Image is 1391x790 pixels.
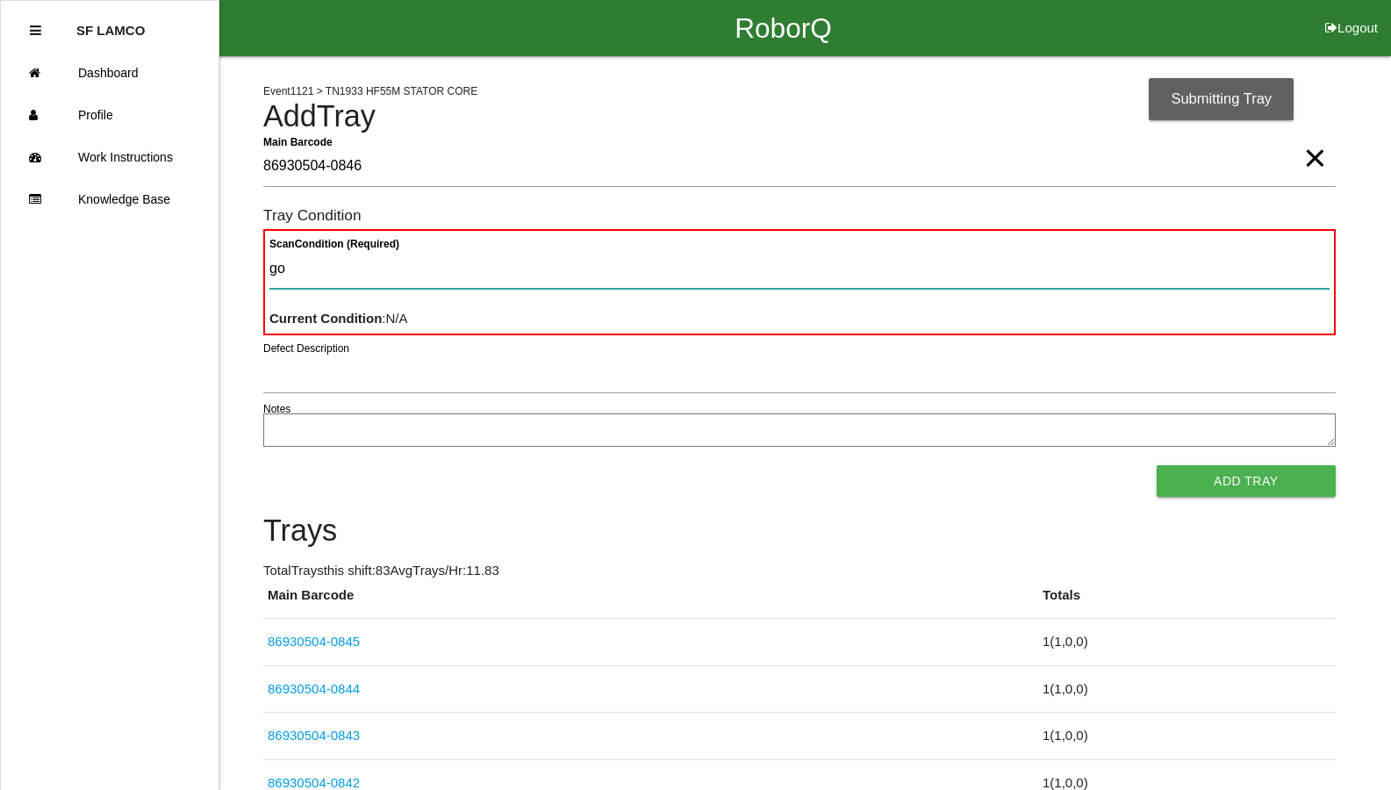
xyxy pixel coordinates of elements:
[30,10,41,52] div: Close
[268,634,360,649] a: 86930504-0845
[263,147,1336,187] input: Required
[269,311,408,326] span: : N/A
[1038,619,1336,666] td: 1 ( 1 , 0 , 0 )
[268,775,360,790] a: 86930504-0842
[1149,78,1294,120] div: Submitting Tray
[263,341,349,356] label: Defect Description
[263,100,1336,133] h4: Add Tray
[263,514,1336,548] h4: Trays
[263,585,1038,619] th: Main Barcode
[268,681,360,696] a: 86930504-0844
[1,94,219,136] a: Profile
[1038,713,1336,760] td: 1 ( 1 , 0 , 0 )
[1,52,219,94] a: Dashboard
[263,561,1336,581] p: Total Trays this shift: 83 Avg Trays /Hr: 11.83
[76,10,145,38] p: SF LAMCO
[1,178,219,220] a: Knowledge Base
[1303,123,1326,158] span: Clear Input
[269,238,399,250] b: Scan Condition (Required)
[1038,665,1336,713] td: 1 ( 1 , 0 , 0 )
[263,207,1336,224] h6: Tray Condition
[1038,585,1336,619] th: Totals
[263,401,290,417] label: Notes
[263,85,477,97] span: Event 1121 > TN1933 HF55M STATOR CORE
[1,136,219,178] a: Work Instructions
[268,728,360,743] a: 86930504-0843
[263,135,333,147] b: Main Barcode
[1157,465,1336,497] button: Add Tray
[269,311,382,326] b: Current Condition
